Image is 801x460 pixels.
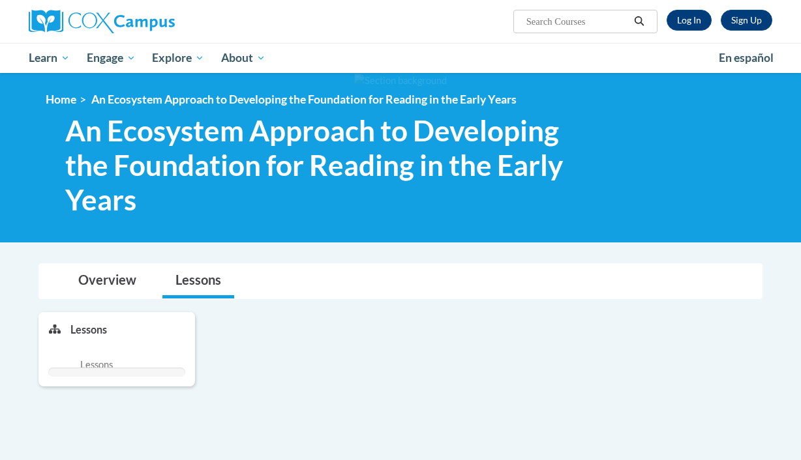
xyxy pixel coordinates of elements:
[629,14,649,29] button: Search
[29,10,175,33] img: Cox Campus
[525,14,629,29] input: Search Courses
[46,93,76,106] a: Home
[70,323,107,337] p: Lessons
[721,10,772,31] a: Register
[91,93,517,106] span: An Ecosystem Approach to Developing the Foundation for Reading in the Early Years
[65,113,603,216] span: An Ecosystem Approach to Developing the Foundation for Reading in the Early Years
[19,43,782,73] div: Main menu
[29,10,264,33] a: Cox Campus
[152,50,204,66] span: Explore
[144,43,213,73] a: Explore
[354,74,447,88] img: Section background
[162,264,234,298] a: Lessons
[65,264,149,298] a: Overview
[719,51,774,65] span: En español
[213,43,274,73] a: About
[29,50,70,66] span: Learn
[78,43,144,73] a: Engage
[20,43,78,73] a: Learn
[87,50,136,66] span: Engage
[710,44,782,72] a: En español
[667,10,712,31] a: Log In
[221,50,265,66] span: About
[80,358,113,372] span: Lessons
